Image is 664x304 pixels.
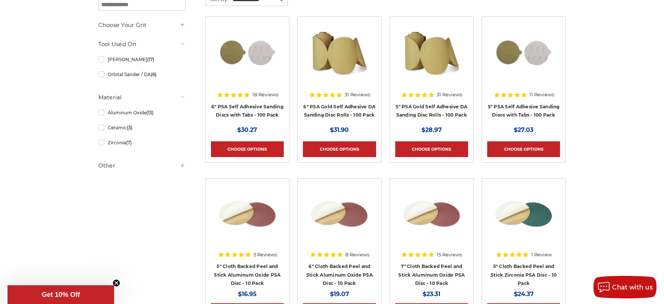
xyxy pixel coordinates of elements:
[217,22,277,82] img: 6 inch psa sanding disc
[211,184,284,257] a: 5 inch Aluminum Oxide PSA Sanding Disc with Cloth Backing
[330,126,349,133] span: $31.90
[395,184,468,257] a: 7 inch Aluminum Oxide PSA Sanding Disc with Cloth Backing
[487,141,560,157] a: Choose Options
[211,141,284,157] a: Choose Options
[303,22,376,95] a: 6" DA Sanding Discs on a Roll
[146,110,154,115] span: (13)
[8,285,114,304] div: Get 10% OffClose teaser
[488,104,560,118] a: 5" PSA Self Adhesive Sanding Discs with Tabs - 100 Pack
[237,126,257,133] span: $30.27
[437,252,462,257] span: 15 Reviews
[395,141,468,157] a: Choose Options
[303,184,376,257] a: 6 inch Aluminum Oxide PSA Sanding Disc with Cloth Backing
[303,141,376,157] a: Choose Options
[529,92,554,97] span: 11 Reviews
[147,57,154,62] span: (17)
[423,291,440,298] span: $23.31
[214,264,280,286] a: 5" Cloth Backed Peel and Stick Aluminum Oxide PSA Disc - 10 Pack
[126,140,132,145] span: (7)
[514,126,533,133] span: $27.03
[211,22,284,95] a: 6 inch psa sanding disc
[98,161,185,170] h5: Other
[309,22,369,82] img: 6" DA Sanding Discs on a Roll
[309,184,369,244] img: 6 inch Aluminum Oxide PSA Sanding Disc with Cloth Backing
[422,126,442,133] span: $28.97
[491,264,557,286] a: 5" Cloth Backed Peel and Stick Zirconia PSA Disc - 10 Pack
[252,92,278,97] span: 18 Reviews
[306,264,373,286] a: 6" Cloth Backed Peel and Stick Aluminum Oxide PSA Disc - 10 Pack
[151,72,157,77] span: (6)
[98,121,185,134] a: Ceramic
[98,68,185,81] a: Orbital Sander / DA
[253,252,277,257] span: 3 Reviews
[402,184,462,244] img: 7 inch Aluminum Oxide PSA Sanding Disc with Cloth Backing
[345,252,369,257] span: 8 Reviews
[98,21,185,30] h5: Choose Your Grit
[487,22,560,95] a: 5 inch PSA Disc
[396,104,467,118] a: 5" PSA Gold Self Adhesive DA Sanding Disc Rolls - 100 Pack
[98,53,185,66] a: [PERSON_NAME]
[494,22,554,82] img: 5 inch PSA Disc
[395,22,468,95] a: 5" Sticky Backed Sanding Discs on a roll
[42,291,80,298] span: Get 10% Off
[238,291,257,298] span: $16.95
[98,40,185,49] h5: Tool Used On
[494,184,554,244] img: Zirc Peel and Stick cloth backed PSA discs
[113,279,120,287] button: Close teaser
[345,92,370,97] span: 31 Reviews
[531,252,552,257] span: 1 Review
[303,104,375,118] a: 6" PSA Gold Self Adhesive DA Sanding Disc Rolls - 100 Pack
[330,291,349,298] span: $19.07
[98,136,185,149] a: Zirconia
[514,291,534,298] span: $24.37
[437,92,462,97] span: 31 Reviews
[612,284,653,291] span: Chat with us
[127,125,132,130] span: (3)
[211,104,283,118] a: 6" PSA Self Adhesive Sanding Discs with Tabs - 100 Pack
[487,184,560,257] a: Zirc Peel and Stick cloth backed PSA discs
[98,106,185,119] a: Aluminum Oxide
[98,93,185,102] h5: Material
[398,264,465,286] a: 7" Cloth Backed Peel and Stick Aluminum Oxide PSA Disc - 10 Pack
[217,184,277,244] img: 5 inch Aluminum Oxide PSA Sanding Disc with Cloth Backing
[402,22,462,82] img: 5" Sticky Backed Sanding Discs on a roll
[593,276,656,298] button: Chat with us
